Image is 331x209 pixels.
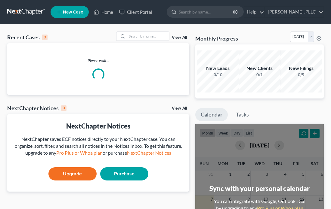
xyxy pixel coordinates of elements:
[7,58,189,64] p: Please wait...
[280,72,322,78] div: 0/5
[244,7,264,17] a: Help
[12,121,184,131] div: NextChapter Notices
[197,72,239,78] div: 0/10
[172,106,187,111] a: View All
[7,34,48,41] div: Recent Cases
[179,6,234,17] input: Search by name...
[63,10,83,14] span: New Case
[265,7,323,17] a: [PERSON_NAME], PLLC
[12,136,184,156] div: NextChapter saves ECF notices directly to your NextChapter case. You can organize, sort, filter, ...
[61,105,67,111] div: 0
[280,65,322,72] div: New Filings
[239,65,281,72] div: New Clients
[230,108,254,121] a: Tasks
[48,167,97,180] a: Upgrade
[7,104,67,112] div: NextChapter Notices
[195,35,238,42] h3: Monthly Progress
[100,167,148,180] a: Purchase
[127,32,169,41] input: Search by name...
[56,150,103,156] a: Pro Plus or Whoa plan
[197,65,239,72] div: New Leads
[116,7,155,17] a: Client Portal
[239,72,281,78] div: 0/1
[209,184,310,193] div: Sync with your personal calendar
[127,150,171,156] a: NextChapter Notices
[172,35,187,40] a: View All
[91,7,116,17] a: Home
[195,108,228,121] a: Calendar
[42,35,48,40] div: 0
